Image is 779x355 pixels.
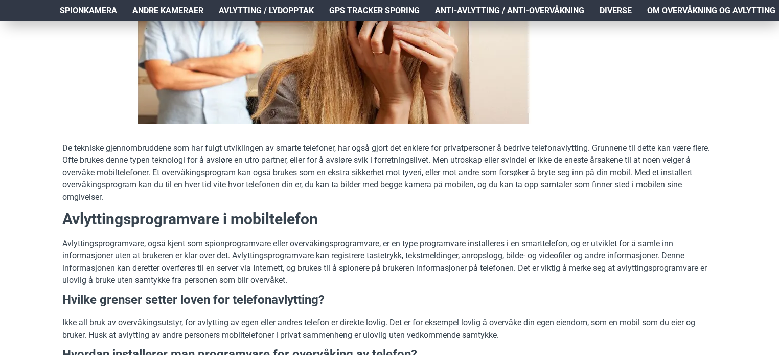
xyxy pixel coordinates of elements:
span: Anti-avlytting / Anti-overvåkning [435,5,584,17]
span: Diverse [600,5,632,17]
span: Spionkamera [60,5,117,17]
p: De tekniske gjennombruddene som har fulgt utviklingen av smarte telefoner, har også gjort det enk... [62,142,717,203]
p: Ikke all bruk av overvåkingsutstyr, for avlytting av egen eller andres telefon er direkte lovlig.... [62,317,717,341]
p: Avlyttingsprogramvare, også kjent som spionprogramvare eller overvåkingsprogramvare, er en type p... [62,238,717,287]
h3: Hvilke grenser setter loven for telefonavlytting? [62,292,717,309]
span: Andre kameraer [132,5,203,17]
h2: Avlyttingsprogramvare i mobiltelefon [62,208,717,230]
span: GPS Tracker Sporing [329,5,420,17]
span: Avlytting / Lydopptak [219,5,314,17]
span: Om overvåkning og avlytting [647,5,775,17]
